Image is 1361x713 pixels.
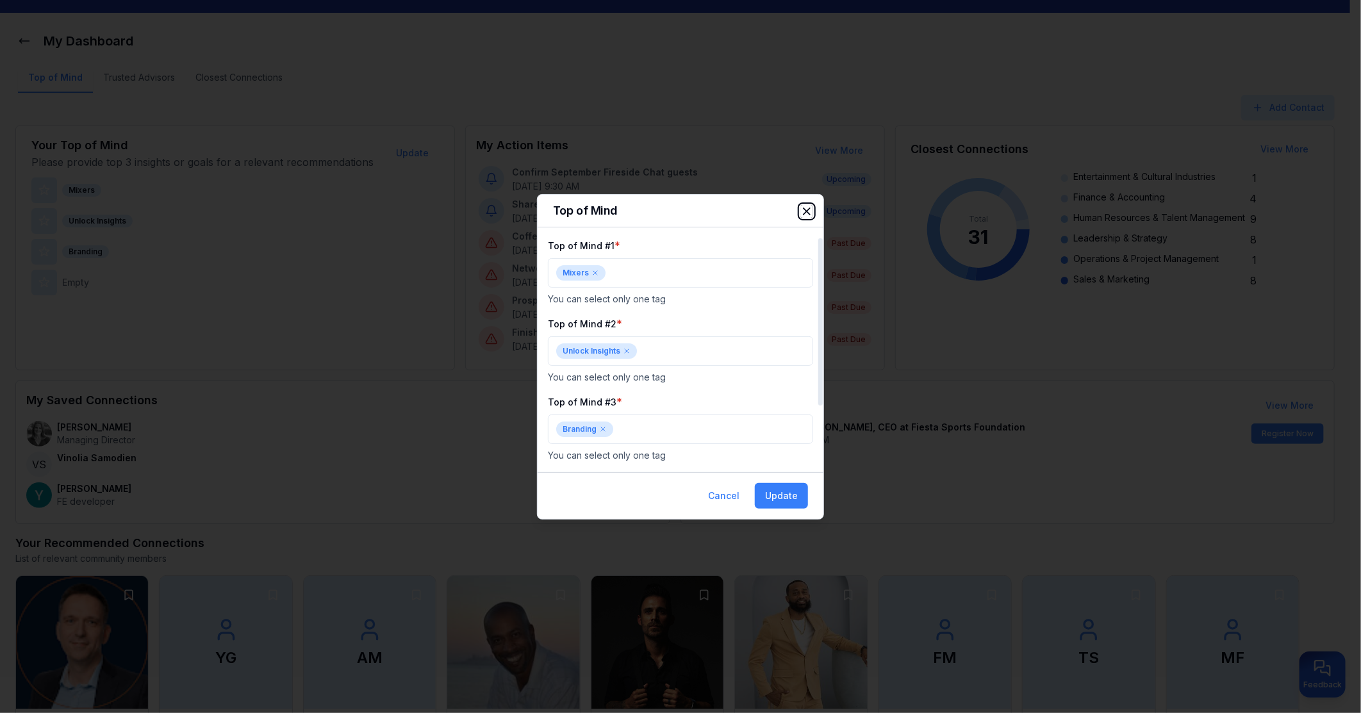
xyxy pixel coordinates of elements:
div: Branding [556,422,613,437]
label: Top of Mind #3 [548,397,616,407]
p: You can select only one tag [548,371,813,384]
label: Top of Mind #2 [548,318,616,329]
label: Top of Mind #1 [548,240,615,251]
button: Update [755,483,808,509]
button: Cancel [698,483,750,509]
p: You can select only one tag [548,293,813,306]
div: Unlock Insights [556,343,637,359]
h2: Top of Mind [553,205,808,217]
div: Mixers [556,265,606,281]
p: You can select only one tag [548,449,813,462]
